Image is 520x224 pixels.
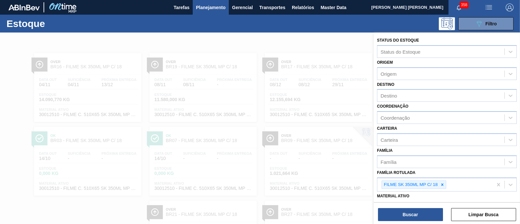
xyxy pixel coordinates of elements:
[259,4,285,11] span: Transportes
[448,3,469,12] button: Notificações
[377,104,409,109] label: Coordenação
[381,137,398,142] div: Carteira
[381,93,397,99] div: Destino
[381,49,421,54] div: Status do Estoque
[174,4,189,11] span: Tarefas
[458,17,513,30] button: Filtro
[8,5,40,10] img: TNhmsLtSVTkK8tSr43FrP2fwEKptu5GPRR3wAAAABJRU5ErkJggg==
[382,181,439,189] div: FILME SK 350ML MP C/ 18
[377,82,394,87] label: Destino
[485,4,493,11] img: userActions
[377,126,397,131] label: Carteira
[292,4,314,11] span: Relatórios
[381,71,396,76] div: Origem
[506,4,513,11] img: Logout
[486,21,497,26] span: Filtro
[377,194,409,198] label: Material ativo
[381,159,396,165] div: Família
[377,148,393,153] label: Família
[377,38,419,43] label: Status do Estoque
[377,170,415,175] label: Família Rotulada
[6,20,101,27] h1: Estoque
[381,115,410,121] div: Coordenação
[460,1,469,8] span: 358
[377,60,393,65] label: Origem
[196,4,226,11] span: Planejamento
[320,4,346,11] span: Master Data
[232,4,253,11] span: Gerencial
[439,17,455,30] div: Pogramando: nenhum usuário selecionado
